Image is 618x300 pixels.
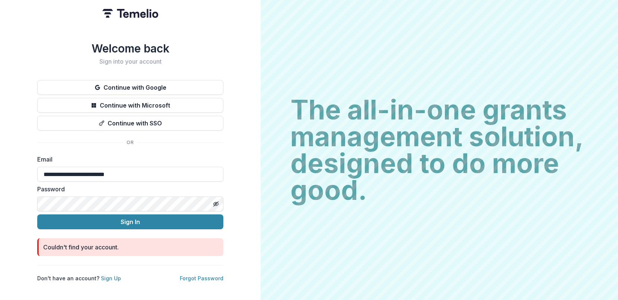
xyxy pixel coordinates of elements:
[43,243,119,252] div: Couldn't find your account.
[37,214,223,229] button: Sign In
[37,80,223,95] button: Continue with Google
[102,9,158,18] img: Temelio
[210,198,222,210] button: Toggle password visibility
[37,58,223,65] h2: Sign into your account
[101,275,121,281] a: Sign Up
[180,275,223,281] a: Forgot Password
[37,274,121,282] p: Don't have an account?
[37,116,223,131] button: Continue with SSO
[37,98,223,113] button: Continue with Microsoft
[37,42,223,55] h1: Welcome back
[37,185,219,194] label: Password
[37,155,219,164] label: Email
